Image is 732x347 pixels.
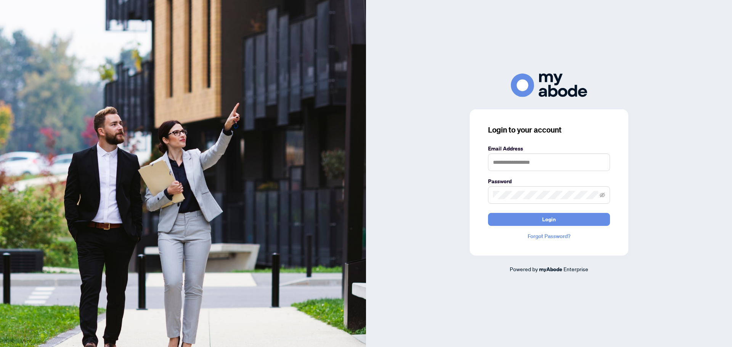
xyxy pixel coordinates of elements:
[600,192,605,198] span: eye-invisible
[511,74,587,97] img: ma-logo
[510,265,538,272] span: Powered by
[563,265,588,272] span: Enterprise
[542,213,556,225] span: Login
[488,177,610,185] label: Password
[488,125,610,135] h3: Login to your account
[488,232,610,240] a: Forgot Password?
[488,213,610,226] button: Login
[539,265,562,273] a: myAbode
[488,144,610,153] label: Email Address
